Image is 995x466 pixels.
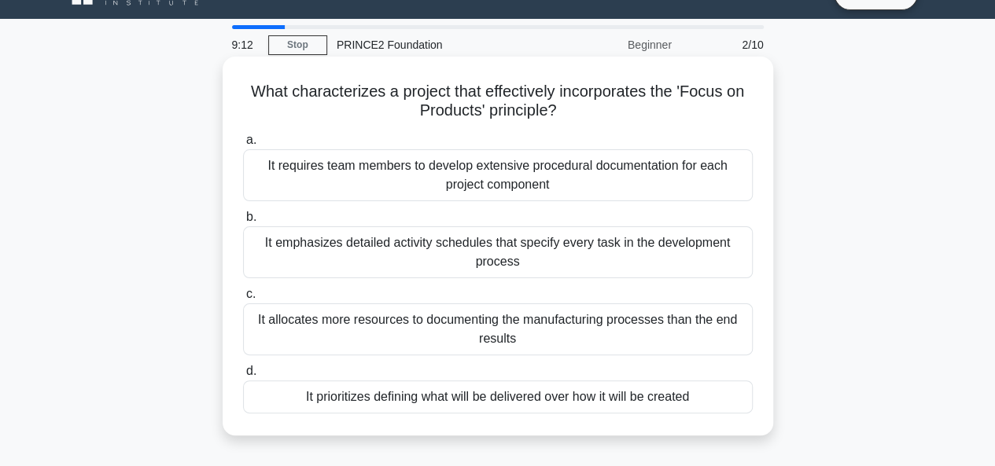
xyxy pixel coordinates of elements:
[223,29,268,61] div: 9:12
[246,364,256,377] span: d.
[243,149,753,201] div: It requires team members to develop extensive procedural documentation for each project component
[241,82,754,121] h5: What characterizes a project that effectively incorporates the 'Focus on Products' principle?
[246,287,256,300] span: c.
[243,303,753,355] div: It allocates more resources to documenting the manufacturing processes than the end results
[544,29,681,61] div: Beginner
[327,29,544,61] div: PRINCE2 Foundation
[681,29,773,61] div: 2/10
[243,226,753,278] div: It emphasizes detailed activity schedules that specify every task in the development process
[246,210,256,223] span: b.
[243,380,753,413] div: It prioritizes defining what will be delivered over how it will be created
[268,35,327,55] a: Stop
[246,133,256,146] span: a.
